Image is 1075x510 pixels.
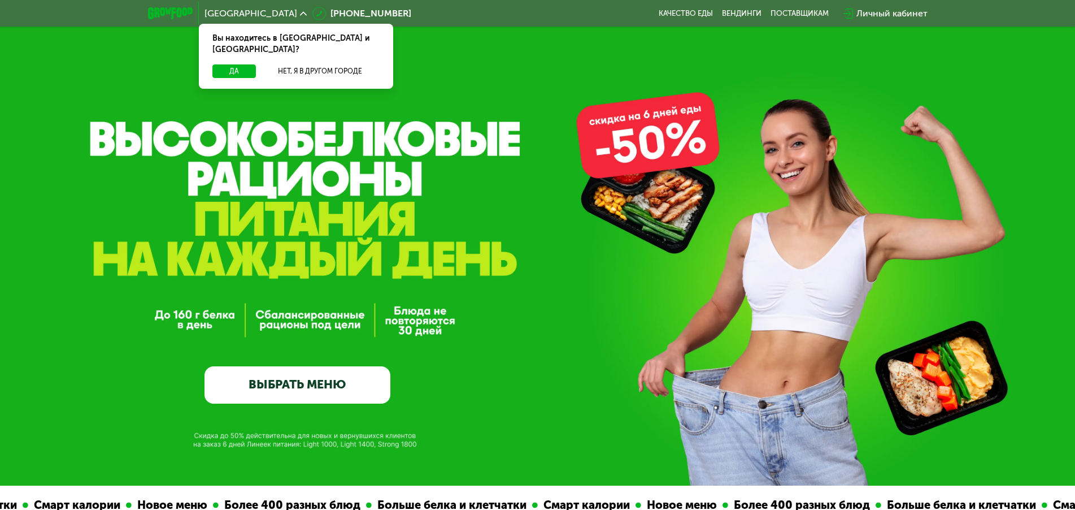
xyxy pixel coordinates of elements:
a: ВЫБРАТЬ МЕНЮ [204,366,390,404]
a: [PHONE_NUMBER] [312,7,411,20]
div: поставщикам [771,9,829,18]
a: Вендинги [722,9,761,18]
div: Личный кабинет [856,7,928,20]
a: Качество еды [659,9,713,18]
button: Да [212,64,256,78]
span: [GEOGRAPHIC_DATA] [204,9,297,18]
div: Вы находитесь в [GEOGRAPHIC_DATA] и [GEOGRAPHIC_DATA]? [199,24,393,64]
button: Нет, я в другом городе [260,64,380,78]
